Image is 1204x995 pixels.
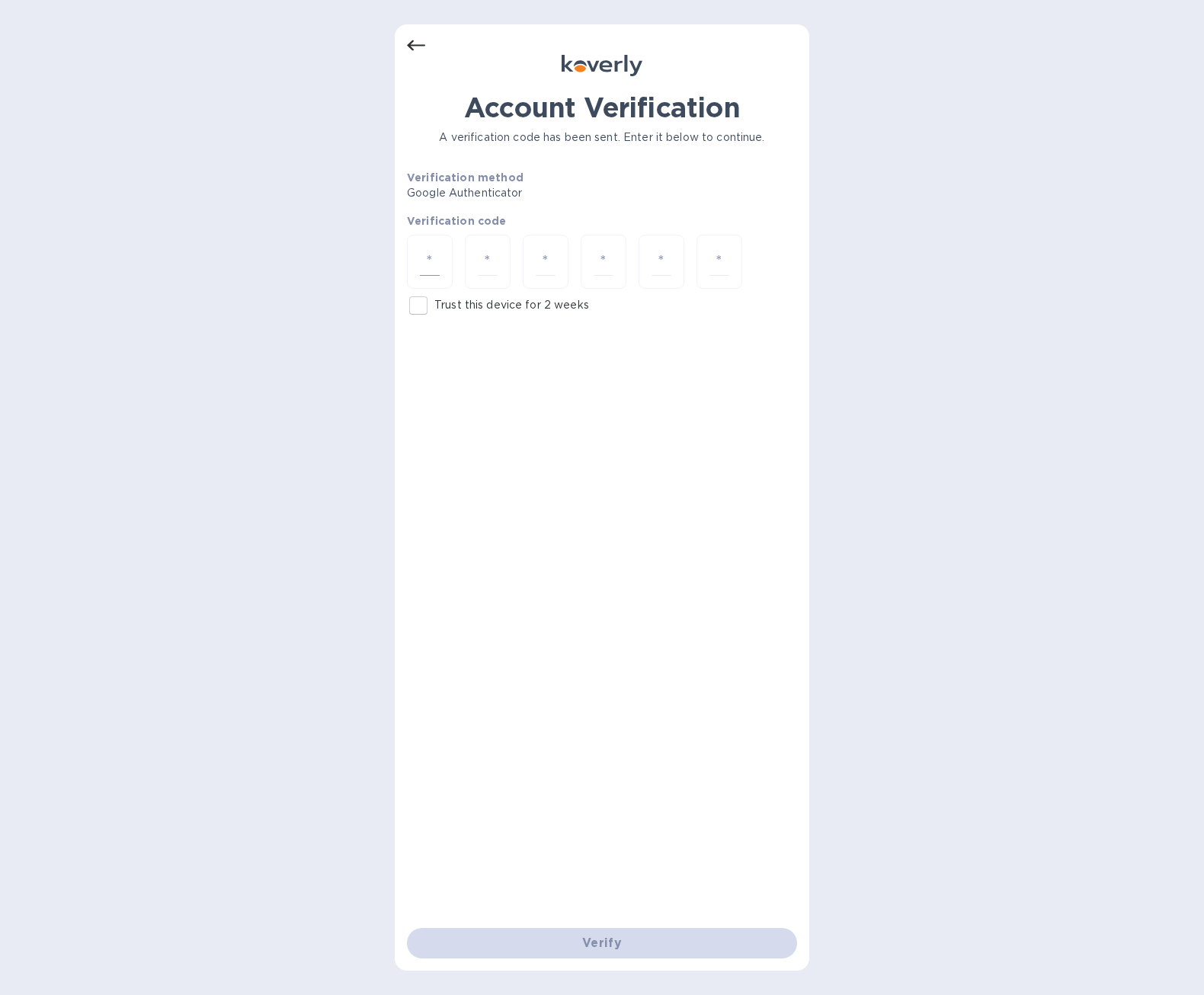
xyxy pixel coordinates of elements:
[434,297,589,313] p: Trust this device for 2 weeks
[407,130,797,146] p: A verification code has been sent. Enter it below to continue.
[407,171,524,184] b: Verification method
[407,213,797,229] p: Verification code
[407,185,639,201] p: Google Authenticator
[407,91,797,123] h1: Account Verification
